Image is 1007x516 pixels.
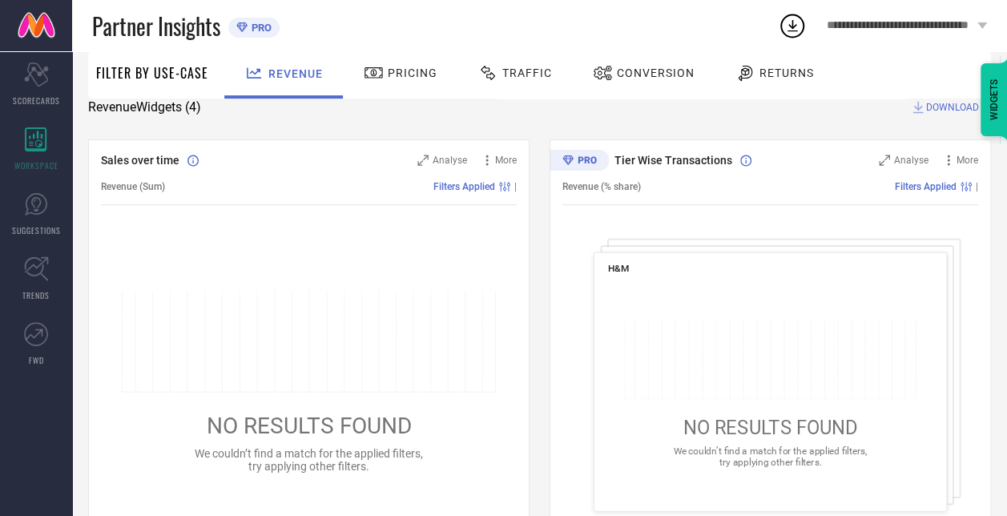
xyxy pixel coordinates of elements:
[433,181,495,192] span: Filters Applied
[673,445,867,467] span: We couldn’t find a match for the applied filters, try applying other filters.
[433,155,467,166] span: Analyse
[514,181,517,192] span: |
[759,67,814,79] span: Returns
[101,154,179,167] span: Sales over time
[96,63,208,83] span: Filter By Use-Case
[417,155,429,166] svg: Zoom
[894,155,928,166] span: Analyse
[12,224,61,236] span: SUGGESTIONS
[248,22,272,34] span: PRO
[13,95,60,107] span: SCORECARDS
[495,155,517,166] span: More
[683,417,858,439] span: NO RESULTS FOUND
[895,181,957,192] span: Filters Applied
[614,154,732,167] span: Tier Wise Transactions
[976,181,978,192] span: |
[29,354,44,366] span: FWD
[14,159,58,171] span: WORKSPACE
[268,67,323,80] span: Revenue
[88,99,201,115] span: Revenue Widgets ( 4 )
[550,150,609,174] div: Premium
[879,155,890,166] svg: Zoom
[926,99,979,115] span: DOWNLOAD
[502,67,552,79] span: Traffic
[608,263,629,274] span: H&M
[957,155,978,166] span: More
[778,11,807,40] div: Open download list
[92,10,220,42] span: Partner Insights
[388,67,437,79] span: Pricing
[562,181,641,192] span: Revenue (% share)
[207,413,412,439] span: NO RESULTS FOUND
[195,447,423,473] span: We couldn’t find a match for the applied filters, try applying other filters.
[617,67,695,79] span: Conversion
[22,289,50,301] span: TRENDS
[101,181,165,192] span: Revenue (Sum)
